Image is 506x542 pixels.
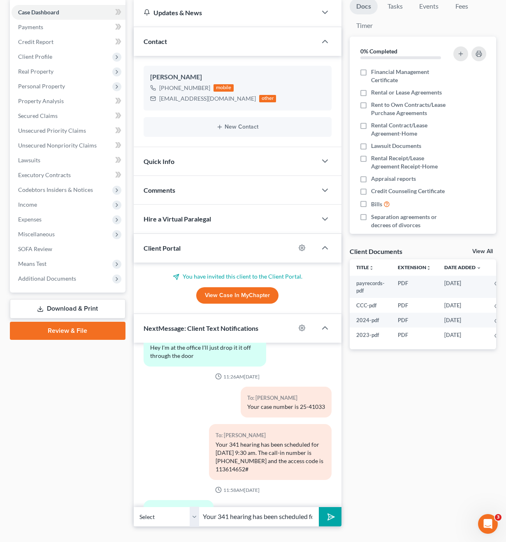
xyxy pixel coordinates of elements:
[12,94,125,108] a: Property Analysis
[371,88,442,97] span: Rental or Lease Agreements
[18,157,40,164] span: Lawsuits
[371,142,421,150] span: Lawsuit Documents
[371,121,453,138] span: Rental Contract/Lease Agreement-Home
[150,344,260,360] div: Hey I'm at the office I'll just drop it it off through the door
[12,35,125,49] a: Credit Report
[438,328,488,342] td: [DATE]
[371,213,453,229] span: Separation agreements or decrees of divorces
[12,138,125,153] a: Unsecured Nonpriority Claims
[10,322,125,340] a: Review & File
[18,38,53,45] span: Credit Report
[18,53,52,60] span: Client Profile
[398,264,431,270] a: Extensionunfold_more
[144,186,175,194] span: Comments
[144,487,332,494] div: 11:58AM[DATE]
[144,8,307,17] div: Updates & News
[350,313,391,328] td: 2024-pdf
[10,299,125,318] a: Download & Print
[444,264,481,270] a: Date Added expand_more
[12,153,125,168] a: Lawsuits
[371,154,453,171] span: Rental Receipt/Lease Agreement Receipt-Home
[150,124,325,130] button: New Contact
[438,298,488,313] td: [DATE]
[478,514,498,534] iframe: Intercom live chat
[18,142,97,149] span: Unsecured Nonpriority Claims
[18,127,86,134] span: Unsecured Priority Claims
[350,247,402,256] div: Client Documents
[196,287,279,304] a: View Case in MyChapter
[391,298,438,313] td: PDF
[438,276,488,298] td: [DATE]
[12,5,125,20] a: Case Dashboard
[371,187,445,195] span: Credit Counseling Certificate
[18,112,58,119] span: Secured Claims
[369,265,374,270] i: unfold_more
[144,244,181,252] span: Client Portal
[18,231,55,238] span: Miscellaneous
[18,97,64,104] span: Property Analysis
[371,68,453,84] span: Financial Management Certificate
[371,101,453,117] span: Rent to Own Contracts/Lease Purchase Agreements
[18,201,37,208] span: Income
[247,403,325,411] div: Your case number is 25-41033
[356,264,374,270] a: Titleunfold_more
[216,431,325,440] div: To: [PERSON_NAME]
[350,276,391,298] td: payrecords-pdf
[150,72,325,82] div: [PERSON_NAME]
[472,249,493,254] a: View All
[350,298,391,313] td: CCC-pdf
[476,265,481,270] i: expand_more
[12,242,125,256] a: SOFA Review
[214,84,234,92] div: mobile
[18,186,93,193] span: Codebtors Insiders & Notices
[259,95,276,102] div: other
[144,215,211,223] span: Hire a Virtual Paralegal
[18,83,65,90] span: Personal Property
[371,175,416,183] span: Appraisal reports
[12,123,125,138] a: Unsecured Priority Claims
[144,324,258,332] span: NextMessage: Client Text Notifications
[391,313,438,328] td: PDF
[18,171,71,178] span: Executory Contracts
[360,48,397,55] strong: 0% Completed
[144,373,332,380] div: 11:26AM[DATE]
[144,157,174,165] span: Quick Info
[18,275,76,282] span: Additional Documents
[371,233,401,242] span: Pay advices
[391,328,438,342] td: PDF
[18,260,46,267] span: Means Test
[144,37,167,45] span: Contact
[350,328,391,342] td: 2023-pdf
[438,313,488,328] td: [DATE]
[159,95,256,103] div: [EMAIL_ADDRESS][DOMAIN_NAME]
[12,168,125,182] a: Executory Contracts
[426,265,431,270] i: unfold_more
[18,23,43,30] span: Payments
[144,272,332,281] p: You have invited this client to the Client Portal.
[200,507,319,527] input: Say something...
[18,9,59,16] span: Case Dashboard
[18,216,42,223] span: Expenses
[18,245,52,252] span: SOFA Review
[18,68,53,75] span: Real Property
[495,514,501,521] span: 3
[159,84,210,92] div: [PHONE_NUMBER]
[216,441,325,473] div: Your 341 hearing has been scheduled for [DATE] 9:30 am. The call-in number is [PHONE_NUMBER] and ...
[371,200,382,208] span: Bills
[391,276,438,298] td: PDF
[12,20,125,35] a: Payments
[12,108,125,123] a: Secured Claims
[350,18,379,34] a: Timer
[247,393,325,403] div: To: [PERSON_NAME]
